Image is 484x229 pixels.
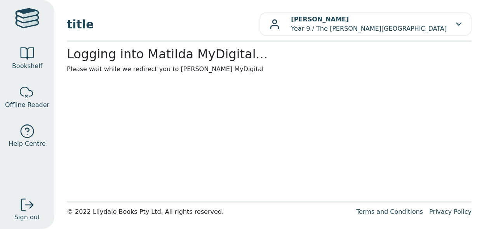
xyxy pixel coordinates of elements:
[67,16,259,33] span: title
[291,15,447,33] p: Year 9 / The [PERSON_NAME][GEOGRAPHIC_DATA]
[259,12,472,36] button: [PERSON_NAME]Year 9 / The [PERSON_NAME][GEOGRAPHIC_DATA]
[67,207,350,217] div: © 2022 Lilydale Books Pty Ltd. All rights reserved.
[67,47,472,61] h2: Logging into Matilda MyDigital...
[5,100,49,110] span: Offline Reader
[9,139,45,149] span: Help Centre
[356,208,423,215] a: Terms and Conditions
[291,16,349,23] b: [PERSON_NAME]
[14,213,40,222] span: Sign out
[67,65,472,74] p: Please wait while we redirect you to [PERSON_NAME] MyDigital
[429,208,472,215] a: Privacy Policy
[12,61,42,71] span: Bookshelf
